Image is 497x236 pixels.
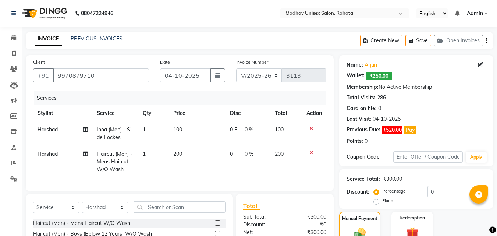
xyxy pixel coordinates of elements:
span: | [240,150,242,158]
div: No Active Membership [347,83,486,91]
span: Harshad [38,126,58,133]
button: Create New [360,35,402,46]
span: Total [243,202,260,210]
span: Admin [467,10,483,17]
th: Stylist [33,105,92,121]
span: 200 [173,151,182,157]
div: Points: [347,137,363,145]
span: ₹520.00 [382,126,402,134]
span: 200 [275,151,284,157]
button: Open Invoices [434,35,483,46]
th: Total [270,105,302,121]
div: Wallet: [347,72,365,80]
th: Qty [138,105,169,121]
div: Last Visit: [347,115,371,123]
button: Save [405,35,431,46]
label: Fixed [382,197,393,204]
span: 0 % [245,126,253,134]
span: Inoa (Men) - Side Lockes [97,126,131,141]
span: 0 F [230,126,237,134]
label: Date [160,59,170,66]
button: Apply [466,152,487,163]
th: Service [92,105,138,121]
label: Client [33,59,45,66]
button: +91 [33,68,54,82]
input: Search by Name/Mobile/Email/Code [53,68,149,82]
span: 100 [275,126,284,133]
div: Service Total: [347,175,380,183]
span: 1 [143,151,146,157]
span: Haircut (Men) - Mens Haircut W/O Wash [97,151,132,173]
label: Redemption [400,215,425,221]
div: Discount: [238,221,285,229]
div: Sub Total: [238,213,285,221]
div: Card on file: [347,105,377,112]
span: 0 % [245,150,253,158]
div: 0 [365,137,368,145]
div: ₹0 [285,221,332,229]
b: 08047224946 [81,3,113,24]
th: Action [302,105,326,121]
div: Coupon Code [347,153,393,161]
label: Percentage [382,188,406,194]
div: 0 [378,105,381,112]
img: logo [19,3,69,24]
a: PREVIOUS INVOICES [71,35,123,42]
div: ₹300.00 [383,175,402,183]
button: Pay [404,126,416,134]
th: Disc [226,105,270,121]
div: 04-10-2025 [373,115,401,123]
div: ₹300.00 [285,213,332,221]
label: Manual Payment [342,215,377,222]
div: Total Visits: [347,94,376,102]
input: Enter Offer / Coupon Code [393,151,463,163]
div: Previous Due: [347,126,380,134]
span: 1 [143,126,146,133]
span: | [240,126,242,134]
div: Services [34,91,332,105]
div: Haircut (Men) - Mens Haircut W/O Wash [33,219,130,227]
div: Name: [347,61,363,69]
a: Arjun [365,61,377,69]
a: INVOICE [35,32,62,46]
div: Membership: [347,83,379,91]
div: Discount: [347,188,369,196]
span: Harshad [38,151,58,157]
label: Invoice Number [236,59,268,66]
th: Price [169,105,226,121]
span: ₹250.00 [366,72,392,80]
span: 100 [173,126,182,133]
div: 286 [377,94,386,102]
input: Search or Scan [134,201,226,213]
span: 0 F [230,150,237,158]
